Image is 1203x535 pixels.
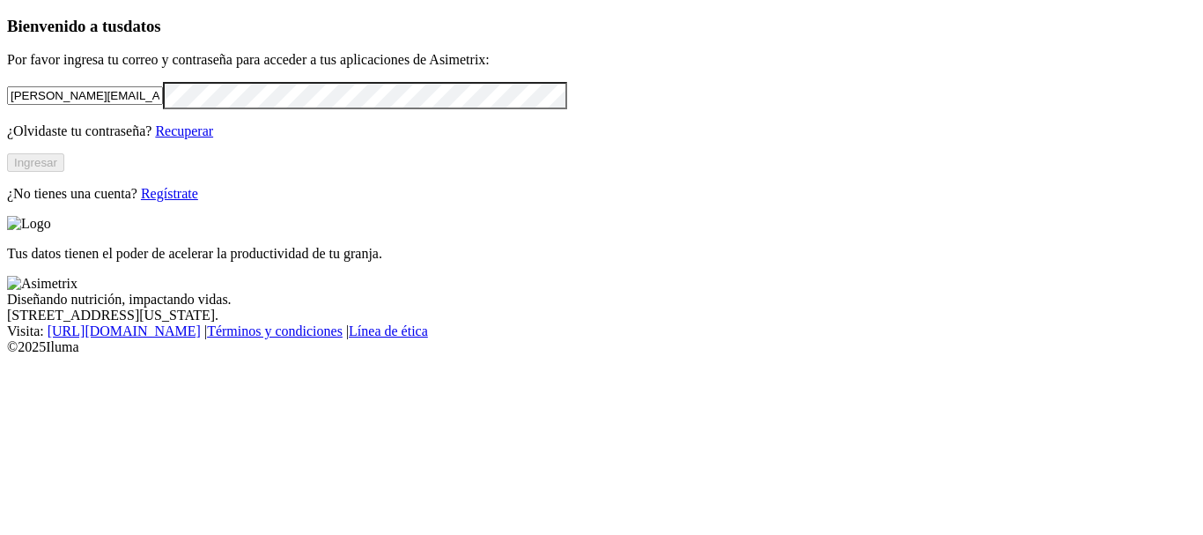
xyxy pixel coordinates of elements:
[7,52,1196,68] p: Por favor ingresa tu correo y contraseña para acceder a tus aplicaciones de Asimetrix:
[349,323,428,338] a: Línea de ética
[7,123,1196,139] p: ¿Olvidaste tu contraseña?
[7,292,1196,308] div: Diseñando nutrición, impactando vidas.
[123,17,161,35] span: datos
[207,323,343,338] a: Términos y condiciones
[7,86,163,105] input: Tu correo
[7,276,77,292] img: Asimetrix
[7,339,1196,355] div: © 2025 Iluma
[7,246,1196,262] p: Tus datos tienen el poder de acelerar la productividad de tu granja.
[48,323,201,338] a: [URL][DOMAIN_NAME]
[7,153,64,172] button: Ingresar
[7,323,1196,339] div: Visita : | |
[141,186,198,201] a: Regístrate
[7,17,1196,36] h3: Bienvenido a tus
[7,216,51,232] img: Logo
[7,308,1196,323] div: [STREET_ADDRESS][US_STATE].
[7,186,1196,202] p: ¿No tienes una cuenta?
[155,123,213,138] a: Recuperar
